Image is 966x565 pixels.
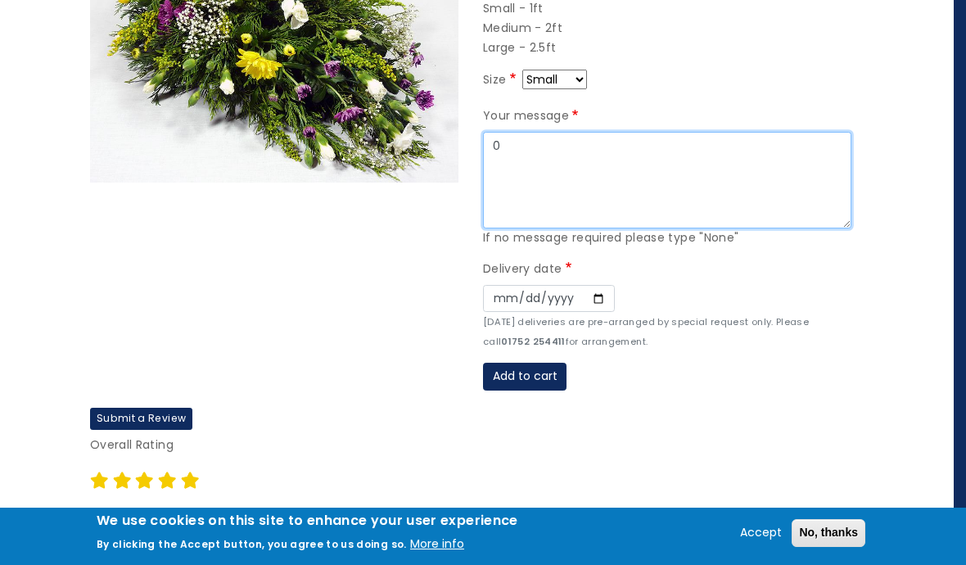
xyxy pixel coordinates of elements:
label: Size [483,70,519,90]
button: Accept [734,523,788,543]
label: Submit a Review [90,408,192,430]
button: More info [410,535,464,554]
div: If no message required please type "None" [483,228,851,248]
span: Large - 2.5ft [483,39,557,56]
p: By clicking the Accept button, you agree to us doing so. [97,537,407,551]
strong: 01752 254411 [501,335,565,348]
p: Overall Rating [90,436,851,455]
label: Delivery date [483,260,575,279]
small: [DATE] deliveries are pre-arranged by special request only. Please call for arrangement. [483,315,809,348]
h2: We use cookies on this site to enhance your user experience [97,512,518,530]
span: Medium - 2ft [483,20,562,36]
button: Add to cart [483,363,567,391]
button: No, thanks [792,519,865,547]
label: Your message [483,106,582,126]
